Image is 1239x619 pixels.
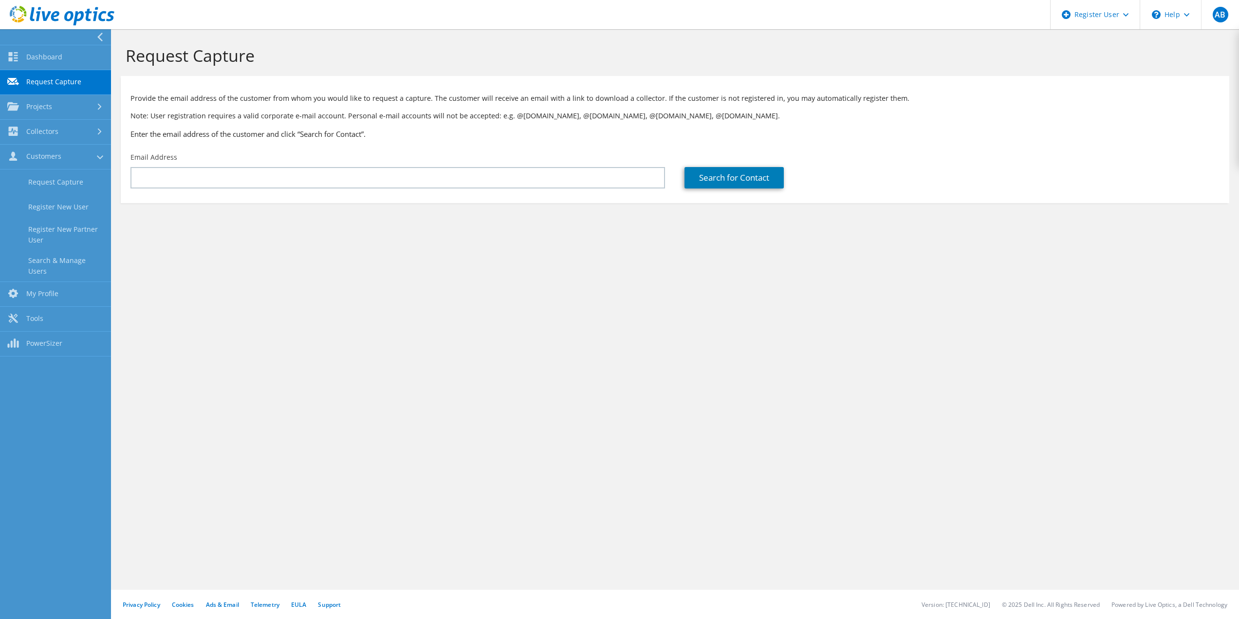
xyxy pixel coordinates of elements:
[130,111,1220,121] p: Note: User registration requires a valid corporate e-mail account. Personal e-mail accounts will ...
[130,152,177,162] label: Email Address
[126,45,1220,66] h1: Request Capture
[1152,10,1161,19] svg: \n
[684,167,784,188] a: Search for Contact
[318,600,341,609] a: Support
[251,600,279,609] a: Telemetry
[130,93,1220,104] p: Provide the email address of the customer from whom you would like to request a capture. The cust...
[1213,7,1228,22] span: AB
[1111,600,1227,609] li: Powered by Live Optics, a Dell Technology
[922,600,990,609] li: Version: [TECHNICAL_ID]
[172,600,194,609] a: Cookies
[123,600,160,609] a: Privacy Policy
[130,129,1220,139] h3: Enter the email address of the customer and click “Search for Contact”.
[1002,600,1100,609] li: © 2025 Dell Inc. All Rights Reserved
[206,600,239,609] a: Ads & Email
[291,600,306,609] a: EULA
